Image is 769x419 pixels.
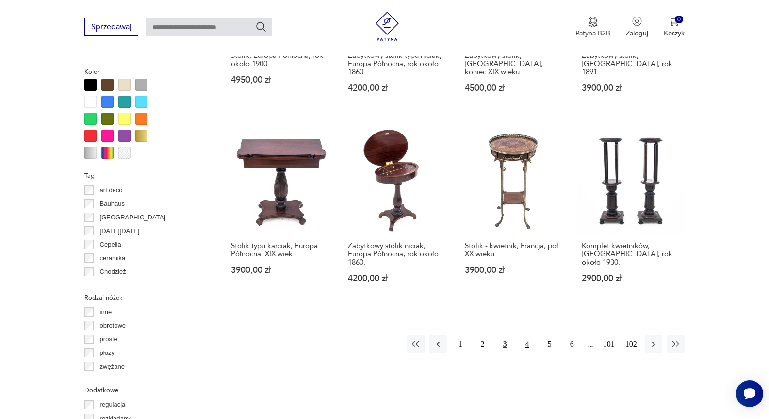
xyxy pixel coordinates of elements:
p: Chodzież [100,267,126,277]
p: Patyna B2B [575,29,610,38]
p: zwężane [100,361,125,372]
button: 101 [600,335,618,353]
p: obrotowe [100,320,126,331]
img: Ikonka użytkownika [632,17,642,26]
p: 4200,00 zł [348,84,446,92]
a: Ikona medaluPatyna B2B [575,17,610,38]
button: Szukaj [255,21,267,33]
img: Patyna - sklep z meblami i dekoracjami vintage [373,12,402,41]
p: Ćmielów [100,280,124,291]
button: 5 [541,335,558,353]
h3: Stolik, Europa Północna, rok około 1900. [231,51,329,68]
button: 102 [622,335,640,353]
button: Patyna B2B [575,17,610,38]
button: 3 [496,335,514,353]
p: Kolor [84,67,203,77]
p: proste [100,334,117,345]
p: inne [100,307,112,318]
button: Sprzedawaj [84,18,138,36]
h3: Stolik - kwietnik, Francja, poł. XX wieku. [465,242,563,258]
p: 3900,00 zł [582,84,680,92]
p: Rodzaj nóżek [84,292,203,303]
p: 3900,00 zł [465,266,563,274]
a: Stolik - kwietnik, Francja, poł. XX wieku.Stolik - kwietnik, Francja, poł. XX wieku.3900,00 zł [460,127,568,302]
button: 2 [474,335,491,353]
h3: Zabytkowy stolik niciak, Europa Północna, rok około 1860. [348,242,446,267]
p: Koszyk [664,29,685,38]
h3: Zabytkowy stolik, [GEOGRAPHIC_DATA], koniec XIX wieku. [465,51,563,76]
img: Ikona koszyka [669,17,679,26]
p: ceramika [100,253,126,264]
p: Dodatkowe [84,385,203,396]
p: 2900,00 zł [582,274,680,283]
a: Stolik typu karciak, Europa Północna, XIX wiek.Stolik typu karciak, Europa Północna, XIX wiek.390... [227,127,334,302]
p: art deco [100,185,123,196]
h3: Zabytkowy stolik, [GEOGRAPHIC_DATA], rok 1891. [582,51,680,76]
p: 3900,00 zł [231,266,329,274]
p: 4200,00 zł [348,274,446,283]
div: 0 [675,16,683,24]
a: Komplet kwietników, Europa Zachodnia, rok około 1930.Komplet kwietników, [GEOGRAPHIC_DATA], rok o... [577,127,685,302]
h3: Stolik typu karciak, Europa Północna, XIX wiek. [231,242,329,258]
p: Zaloguj [626,29,648,38]
button: 1 [452,335,469,353]
button: 6 [563,335,581,353]
button: 0Koszyk [664,17,685,38]
p: 4500,00 zł [465,84,563,92]
button: 4 [519,335,536,353]
img: Ikona medalu [588,17,598,27]
a: Zabytkowy stolik niciak, Europa Północna, rok około 1860.Zabytkowy stolik niciak, Europa Północna... [344,127,451,302]
p: Bauhaus [100,199,125,209]
button: Zaloguj [626,17,648,38]
a: Sprzedawaj [84,24,138,31]
h3: Zabytkowy stolik typu niciak, Europa Północna, rok około 1860. [348,51,446,76]
p: [GEOGRAPHIC_DATA] [100,212,165,223]
p: płozy [100,348,115,358]
p: 4950,00 zł [231,76,329,84]
p: [DATE][DATE] [100,226,140,236]
p: Cepelia [100,239,121,250]
p: regulacja [100,400,126,410]
p: Tag [84,170,203,181]
iframe: Smartsupp widget button [736,380,763,407]
h3: Komplet kwietników, [GEOGRAPHIC_DATA], rok około 1930. [582,242,680,267]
